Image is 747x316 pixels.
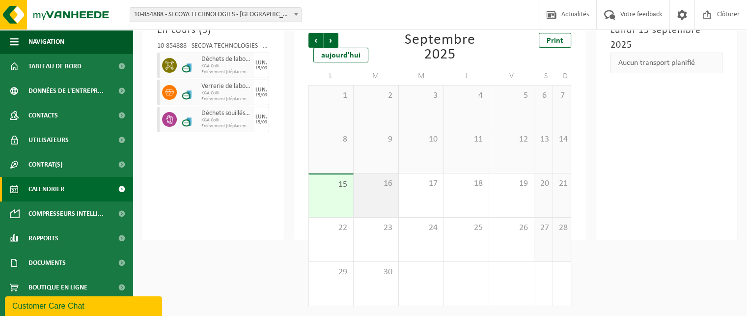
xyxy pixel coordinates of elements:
div: 10-854888 - SECOYA TECHNOLOGIES - [GEOGRAPHIC_DATA] [157,43,269,53]
span: Données de l'entrepr... [28,79,104,103]
span: 12 [494,134,529,145]
span: KGA Colli [201,90,252,96]
span: 17 [404,178,439,189]
span: 26 [494,223,529,233]
span: Précédent [308,33,323,48]
span: 11 [449,134,484,145]
div: LUN. [255,87,267,93]
span: Contrat(s) [28,152,62,177]
span: Enlèvement (déplacement exclu) [201,123,252,129]
div: LUN. [255,60,267,66]
span: 7 [558,90,566,101]
span: Suivant [324,33,338,48]
img: LP-OT-00060-CU [182,58,196,73]
span: 9 [359,134,393,145]
a: Print [539,33,571,48]
span: 8 [314,134,348,145]
span: Enlèvement (déplacement exclu) [201,69,252,75]
td: S [534,67,553,85]
span: Navigation [28,29,64,54]
span: 10 [404,134,439,145]
span: Print [547,37,563,45]
span: 10-854888 - SECOYA TECHNOLOGIES - LOUVAIN-LA-NEUVE [130,7,302,22]
span: 13 [539,134,547,145]
span: 27 [539,223,547,233]
div: Aucun transport planifié [610,53,722,73]
span: 23 [359,223,393,233]
td: M [399,67,444,85]
img: LP-OT-00060-CU [182,85,196,100]
span: Compresseurs intelli... [28,201,104,226]
span: 20 [539,178,547,189]
span: KGA Colli [201,63,252,69]
span: 3 [404,90,439,101]
span: Déchets souillés, inflammable [201,110,252,117]
iframe: chat widget [5,294,164,316]
span: 18 [449,178,484,189]
span: 25 [449,223,484,233]
div: 15/09 [255,66,267,71]
td: L [308,67,354,85]
span: 5 [494,90,529,101]
td: V [489,67,534,85]
span: Boutique en ligne [28,275,87,300]
img: LP-OT-00060-CU [182,112,196,127]
td: J [444,67,489,85]
div: 15/09 [255,120,267,125]
span: Déchets de laboratoire (corrosif - inflammable) [201,56,252,63]
span: 3 [202,26,208,35]
span: Utilisateurs [28,128,69,152]
span: 28 [558,223,566,233]
span: 1 [314,90,348,101]
span: 14 [558,134,566,145]
h3: Lundi 15 septembre 2025 [610,23,722,53]
span: Rapports [28,226,58,251]
span: Calendrier [28,177,64,201]
div: Septembre 2025 [394,33,486,62]
span: Enlèvement (déplacement exclu) [201,96,252,102]
td: M [354,67,399,85]
span: 6 [539,90,547,101]
div: LUN. [255,114,267,120]
span: 21 [558,178,566,189]
span: 30 [359,267,393,278]
span: 29 [314,267,348,278]
span: 4 [449,90,484,101]
span: Tableau de bord [28,54,82,79]
span: Verrerie de laboratoire [201,83,252,90]
span: 22 [314,223,348,233]
span: 2 [359,90,393,101]
span: 15 [314,179,348,190]
span: 19 [494,178,529,189]
span: KGA Colli [201,117,252,123]
span: 16 [359,178,393,189]
div: 15/09 [255,93,267,98]
span: Documents [28,251,66,275]
h3: En cours ( ) [157,23,269,38]
span: 10-854888 - SECOYA TECHNOLOGIES - LOUVAIN-LA-NEUVE [130,8,301,22]
span: Contacts [28,103,58,128]
span: 24 [404,223,439,233]
td: D [553,67,572,85]
div: aujourd'hui [313,48,368,62]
